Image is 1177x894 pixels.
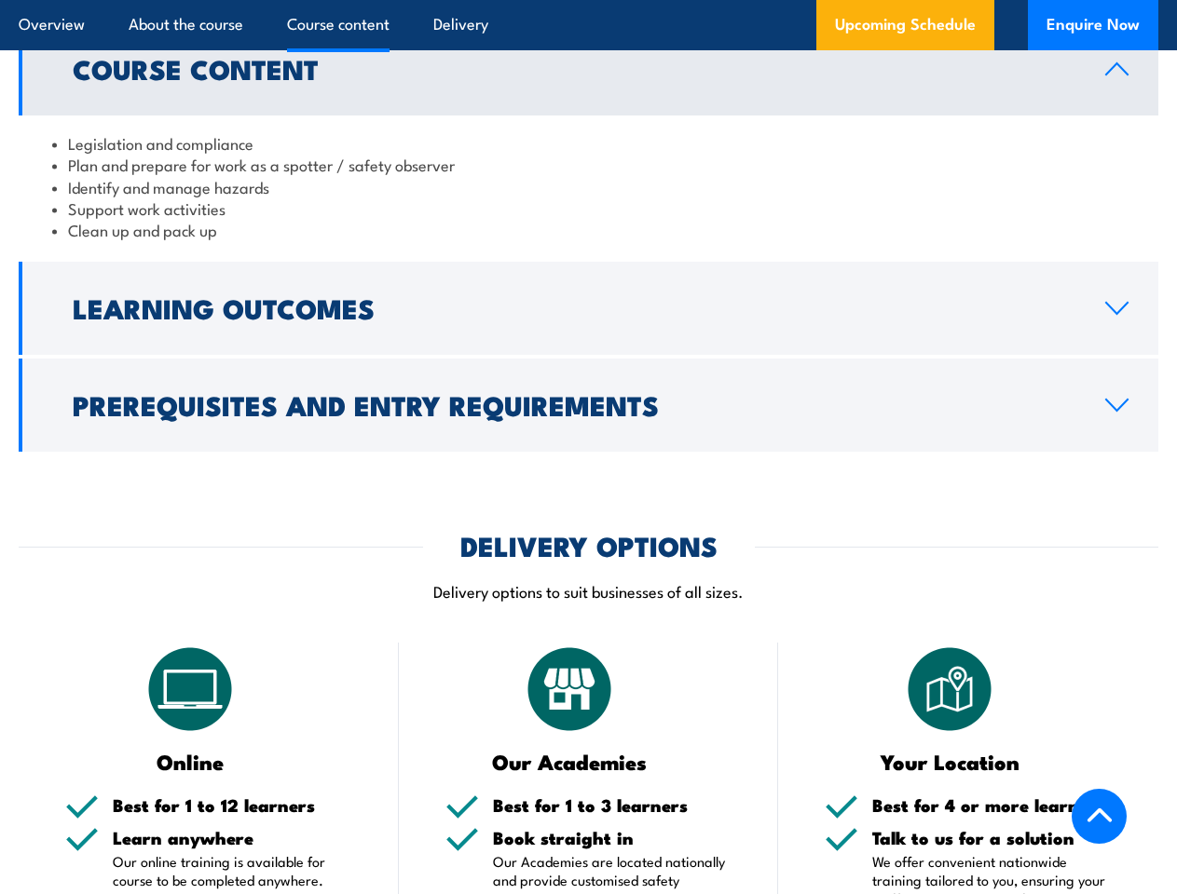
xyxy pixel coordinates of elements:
p: Our online training is available for course to be completed anywhere. [113,852,352,889]
li: Clean up and pack up [52,219,1125,240]
h5: Best for 1 to 3 learners [493,796,732,814]
a: Learning Outcomes [19,262,1158,355]
h3: Your Location [825,751,1074,772]
li: Identify and manage hazards [52,176,1125,197]
h5: Talk to us for a solution [872,829,1112,847]
li: Legislation and compliance [52,132,1125,154]
h2: Prerequisites and Entry Requirements [73,392,1075,416]
h5: Best for 1 to 12 learners [113,796,352,814]
h2: Learning Outcomes [73,295,1075,319]
h2: DELIVERY OPTIONS [460,533,718,557]
h3: Our Academies [445,751,695,772]
h5: Book straight in [493,829,732,847]
li: Support work activities [52,197,1125,219]
h5: Learn anywhere [113,829,352,847]
h2: Course Content [73,56,1075,80]
a: Course Content [19,22,1158,115]
h5: Best for 4 or more learners [872,796,1112,814]
a: Prerequisites and Entry Requirements [19,359,1158,452]
p: Delivery options to suit businesses of all sizes. [19,580,1158,602]
li: Plan and prepare for work as a spotter / safety observer [52,154,1125,175]
h3: Online [65,751,315,772]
